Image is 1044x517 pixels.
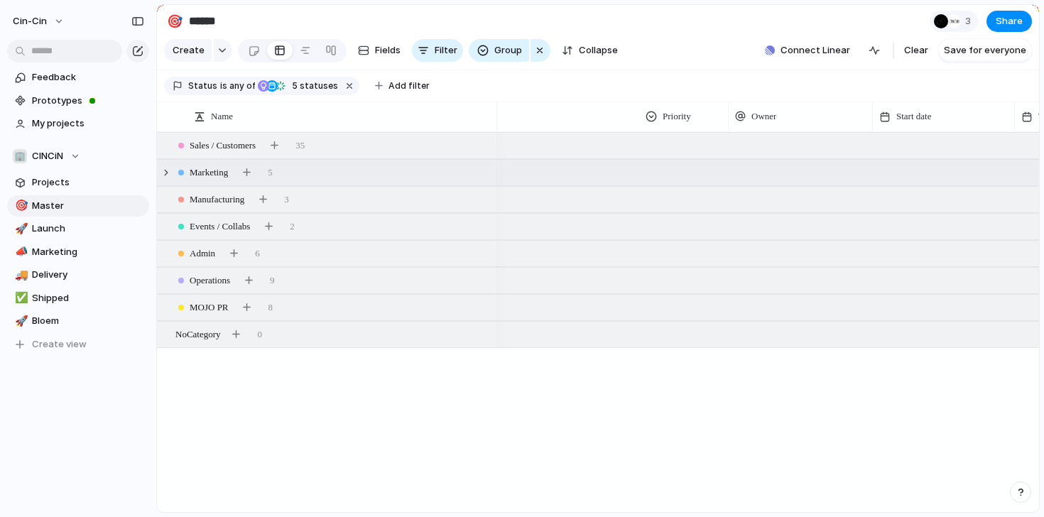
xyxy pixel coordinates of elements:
span: 3 [284,192,289,207]
a: ✅Shipped [7,288,149,309]
a: 🚀Bloem [7,310,149,332]
button: 🎯 [13,199,27,213]
span: My projects [32,116,144,131]
button: Create [164,39,212,62]
span: Connect Linear [781,43,850,58]
span: Shipped [32,291,144,305]
span: 5 [288,80,300,91]
span: Create view [32,337,87,352]
span: Share [996,14,1023,28]
button: 🚚 [13,268,27,282]
button: Filter [412,39,463,62]
span: CINCiN [32,149,63,163]
div: 🚀 [15,313,25,330]
button: 5 statuses [256,78,341,94]
span: is [220,80,227,92]
span: any of [227,80,255,92]
span: Admin [190,246,215,261]
span: Clear [904,43,928,58]
button: Group [469,39,529,62]
span: Marketing [190,165,228,180]
span: Start date [896,109,931,124]
a: Prototypes [7,90,149,111]
button: Create view [7,334,149,355]
div: 🚀 [15,221,25,237]
span: Events / Collabs [190,219,250,234]
button: ✅ [13,291,27,305]
span: Prototypes [32,94,144,108]
span: 5 [268,165,273,180]
a: 🎯Master [7,195,149,217]
span: 8 [268,300,273,315]
span: Name [211,109,233,124]
a: 🚀Launch [7,218,149,239]
span: Delivery [32,268,144,282]
span: Launch [32,222,144,236]
button: Clear [898,39,934,62]
a: Feedback [7,67,149,88]
span: Manufacturing [190,192,244,207]
a: Projects [7,172,149,193]
span: MOJO PR [190,300,229,315]
span: Group [494,43,522,58]
button: isany of [217,78,258,94]
button: Add filter [366,76,438,96]
div: 🎯 [167,11,183,31]
button: Collapse [556,39,624,62]
button: 🚀 [13,222,27,236]
div: 🚚 [15,267,25,283]
button: 🏢CINCiN [7,146,149,167]
span: Priority [663,109,691,124]
button: 🎯 [163,10,186,33]
span: 0 [258,327,263,342]
a: My projects [7,113,149,134]
span: 9 [270,273,275,288]
a: 📣Marketing [7,241,149,263]
span: Marketing [32,245,144,259]
span: statuses [288,80,338,92]
span: Sales / Customers [190,138,256,153]
span: 2 [290,219,295,234]
span: 3 [965,14,975,28]
button: Fields [352,39,406,62]
button: cin-cin [6,10,72,33]
span: Add filter [388,80,430,92]
span: Fields [375,43,401,58]
span: Status [188,80,217,92]
button: Connect Linear [759,40,856,61]
span: cin-cin [13,14,47,28]
button: 📣 [13,245,27,259]
span: 6 [255,246,260,261]
span: No Category [175,327,221,342]
span: 35 [295,138,305,153]
button: Save for everyone [938,39,1032,62]
div: 🎯 [15,197,25,214]
span: Create [173,43,205,58]
span: Collapse [579,43,618,58]
span: Owner [751,109,776,124]
div: ✅ [15,290,25,306]
span: Save for everyone [944,43,1026,58]
span: Feedback [32,70,144,85]
span: Bloem [32,314,144,328]
span: Filter [435,43,457,58]
button: Share [986,11,1032,32]
span: Projects [32,175,144,190]
button: 🚀 [13,314,27,328]
a: 🚚Delivery [7,264,149,285]
span: Master [32,199,144,213]
div: 🏢 [13,149,27,163]
span: Operations [190,273,230,288]
div: 📣 [15,244,25,260]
